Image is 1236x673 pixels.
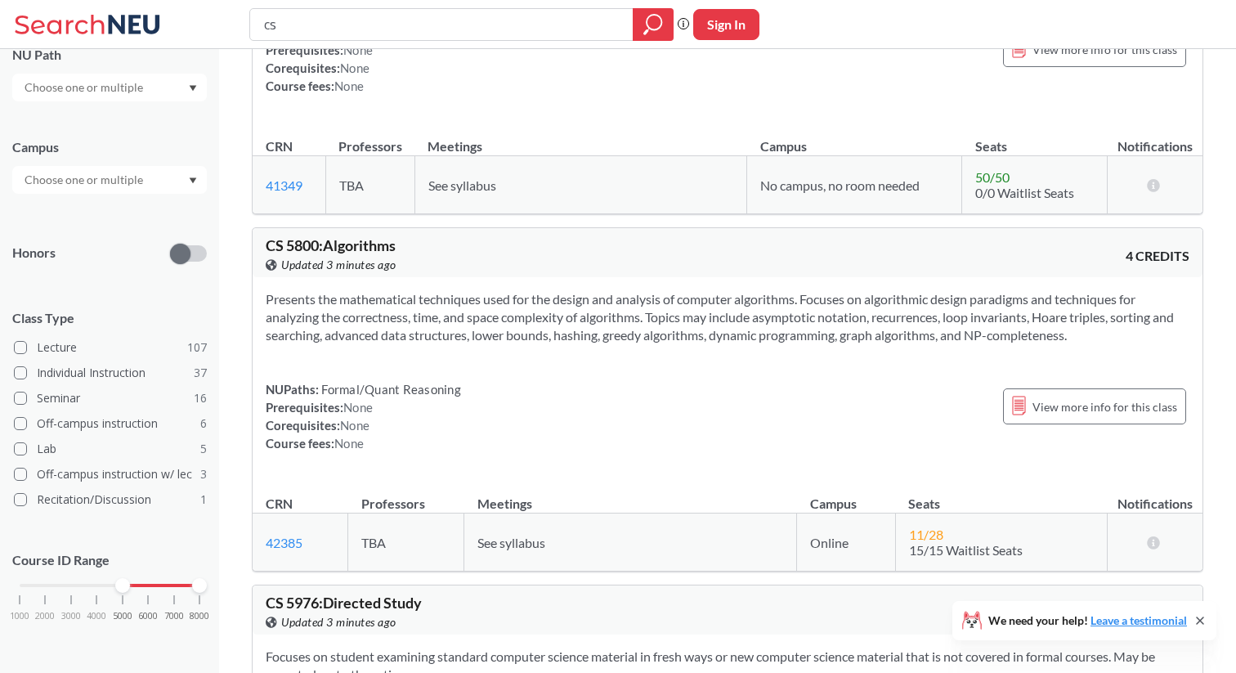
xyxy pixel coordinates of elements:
span: 5000 [113,612,132,621]
span: 16 [194,389,207,407]
input: Choose one or multiple [16,170,154,190]
th: Notifications [1108,121,1202,156]
span: None [334,436,364,451]
span: 50 / 50 [975,169,1010,185]
span: Updated 3 minutes ago [281,256,396,274]
span: 15/15 Waitlist Seats [909,542,1023,558]
div: NUPaths: Prerequisites: Corequisites: Course fees: [266,23,373,95]
a: Leave a testimonial [1090,613,1187,627]
svg: Dropdown arrow [189,177,197,184]
span: 3 [200,465,207,483]
p: Honors [12,244,56,262]
th: Professors [348,478,464,514]
input: Choose one or multiple [16,78,154,97]
div: CRN [266,495,293,513]
span: 37 [194,364,207,382]
span: 3000 [61,612,81,621]
label: Recitation/Discussion [14,489,207,510]
span: 0/0 Waitlist Seats [975,185,1074,200]
th: Professors [325,121,414,156]
div: Dropdown arrow [12,166,207,194]
td: TBA [348,514,464,572]
span: 4 CREDITS [1126,247,1189,265]
span: CS 5800 : Algorithms [266,236,396,254]
button: Sign In [693,9,759,40]
div: Dropdown arrow [12,74,207,101]
span: We need your help! [988,615,1187,626]
span: None [343,400,373,415]
span: 8000 [190,612,209,621]
span: Updated 3 minutes ago [281,613,396,631]
input: Class, professor, course number, "phrase" [262,11,621,38]
span: See syllabus [477,535,545,550]
div: NU Path [12,46,207,64]
span: 5 [200,440,207,458]
span: 6000 [138,612,158,621]
span: None [343,43,373,57]
th: Campus [797,478,896,514]
label: Lab [14,438,207,460]
div: NUPaths: Prerequisites: Corequisites: Course fees: [266,380,461,452]
div: magnifying glass [633,8,674,41]
span: None [334,79,364,93]
td: Online [797,514,896,572]
span: 2000 [35,612,55,621]
label: Individual Instruction [14,362,207,384]
a: 41349 [266,177,302,193]
span: None [340,418,369,433]
th: Campus [747,121,962,156]
label: Seminar [14,388,207,409]
span: 4000 [87,612,106,621]
span: 107 [187,339,207,357]
th: Notifications [1108,478,1202,514]
span: 6 [200,415,207,433]
td: TBA [325,156,414,214]
div: CRN [266,137,293,155]
div: Campus [12,138,207,156]
span: View more info for this class [1032,39,1177,60]
span: CS 5976 : Directed Study [266,594,422,612]
span: View more info for this class [1032,397,1177,417]
th: Meetings [414,121,747,156]
label: Off-campus instruction [14,413,207,434]
svg: Dropdown arrow [189,85,197,92]
span: 11 / 28 [909,527,943,542]
label: Off-campus instruction w/ lec [14,464,207,485]
p: Course ID Range [12,551,207,570]
th: Seats [962,121,1108,156]
label: Lecture [14,337,207,358]
span: Class Type [12,309,207,327]
th: Seats [895,478,1108,514]
a: 42385 [266,535,302,550]
span: Formal/Quant Reasoning [319,382,461,397]
span: 1000 [10,612,29,621]
svg: magnifying glass [643,13,663,36]
span: 7000 [164,612,184,621]
th: Meetings [464,478,797,514]
span: 1 [200,491,207,509]
span: None [340,61,369,75]
span: See syllabus [428,177,496,193]
section: Presents the mathematical techniques used for the design and analysis of computer algorithms. Foc... [266,290,1189,344]
td: No campus, no room needed [747,156,962,214]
